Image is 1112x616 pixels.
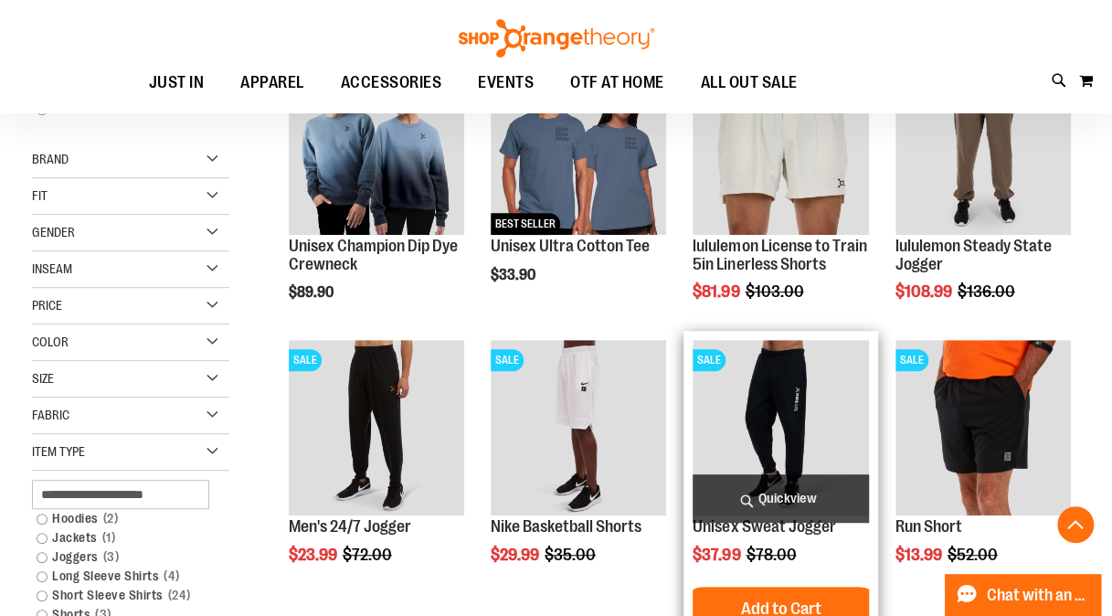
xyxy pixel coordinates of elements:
[289,546,340,564] span: $23.99
[491,546,542,564] span: $29.99
[240,62,304,103] span: APPAREL
[1057,506,1094,543] button: Back To Top
[456,19,657,58] img: Shop Orangetheory
[341,62,442,103] span: ACCESSORIES
[693,58,868,234] img: lululemon License to Train 5in Linerless Shorts
[693,58,868,237] a: lululemon License to Train 5in Linerless ShortsSALE
[99,547,124,567] span: 3
[987,587,1090,604] span: Chat with an Expert
[693,340,868,515] img: Product image for Unisex Sweat Jogger
[32,152,69,166] span: Brand
[491,213,560,235] span: BEST SELLER
[289,58,464,237] a: Unisex Champion Dip Dye CrewneckNEW
[32,225,75,239] span: Gender
[491,517,641,536] a: Nike Basketball Shorts
[491,349,524,371] span: SALE
[289,340,464,515] img: Product image for 24/7 Jogger
[27,586,217,605] a: Short Sleeve Shirts24
[478,62,534,103] span: EVENTS
[693,237,866,273] a: lululemon License to Train 5in Linerless Shorts
[895,282,955,301] span: $108.99
[545,546,598,564] span: $35.00
[289,517,411,536] a: Men's 24/7 Jogger
[32,261,72,276] span: Inseam
[27,528,217,547] a: Jackets1
[491,267,538,283] span: $33.90
[945,574,1102,616] button: Chat with an Expert
[164,586,196,605] span: 24
[958,282,1018,301] span: $136.00
[895,340,1071,518] a: Product image for Run ShortSALE
[895,58,1071,234] img: lululemon Steady State Jogger
[289,340,464,518] a: Product image for 24/7 JoggerSALE
[32,298,62,313] span: Price
[289,349,322,371] span: SALE
[693,517,835,536] a: Unisex Sweat Jogger
[895,546,945,564] span: $13.99
[745,282,806,301] span: $103.00
[482,49,675,329] div: product
[895,58,1071,237] a: lululemon Steady State JoggerSALE
[895,340,1071,515] img: Product image for Run Short
[895,349,928,371] span: SALE
[32,335,69,349] span: Color
[693,282,742,301] span: $81.99
[32,444,85,459] span: Item Type
[159,567,185,586] span: 4
[895,237,1052,273] a: lululemon Steady State Jogger
[343,546,395,564] span: $72.00
[280,331,473,611] div: product
[570,62,664,103] span: OTF AT HOME
[27,567,217,586] a: Long Sleeve Shirts4
[27,509,217,528] a: Hoodies2
[491,58,666,234] img: Unisex Ultra Cotton Tee
[98,528,121,547] span: 1
[32,408,69,422] span: Fabric
[491,58,666,237] a: Unisex Ultra Cotton TeeNEWBEST SELLER
[280,49,473,347] div: product
[746,546,799,564] span: $78.00
[32,188,48,203] span: Fit
[491,237,650,255] a: Unisex Ultra Cotton Tee
[491,340,666,518] a: Product image for Nike Basketball ShortsSALE
[693,340,868,518] a: Product image for Unisex Sweat JoggerSALE
[693,546,743,564] span: $37.99
[149,62,205,103] span: JUST IN
[701,62,798,103] span: ALL OUT SALE
[27,547,217,567] a: Joggers3
[99,509,123,528] span: 2
[491,340,666,515] img: Product image for Nike Basketball Shorts
[482,331,675,611] div: product
[886,331,1080,611] div: product
[895,517,962,536] a: Run Short
[948,546,1001,564] span: $52.00
[32,371,54,386] span: Size
[289,284,336,301] span: $89.90
[693,474,868,523] a: Quickview
[693,349,725,371] span: SALE
[289,237,458,273] a: Unisex Champion Dip Dye Crewneck
[886,49,1080,347] div: product
[683,49,877,347] div: product
[289,58,464,234] img: Unisex Champion Dip Dye Crewneck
